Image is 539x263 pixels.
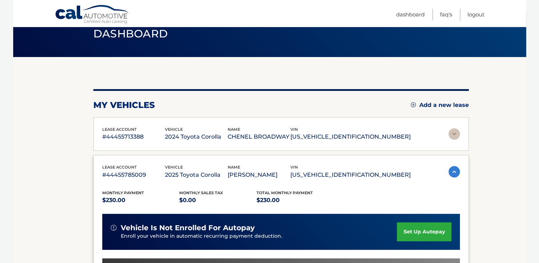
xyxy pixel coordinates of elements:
p: [US_VEHICLE_IDENTIFICATION_NUMBER] [290,170,411,180]
span: lease account [102,127,137,132]
p: #44455785009 [102,170,165,180]
a: Dashboard [396,9,425,20]
a: FAQ's [440,9,452,20]
img: alert-white.svg [111,225,116,231]
span: vehicle [165,127,183,132]
p: Enroll your vehicle in automatic recurring payment deduction. [121,232,397,240]
p: $230.00 [256,195,334,205]
span: name [228,127,240,132]
span: vehicle is not enrolled for autopay [121,223,255,232]
p: #44455713388 [102,132,165,142]
img: accordion-rest.svg [449,128,460,140]
a: Cal Automotive [55,5,130,25]
img: add.svg [411,102,416,107]
img: accordion-active.svg [449,166,460,177]
span: Monthly sales Tax [179,190,223,195]
span: Monthly Payment [102,190,144,195]
p: $230.00 [102,195,180,205]
p: $0.00 [179,195,256,205]
a: Logout [467,9,484,20]
span: Dashboard [93,27,168,40]
span: name [228,165,240,170]
p: CHENEL BROADWAY [228,132,290,142]
p: 2025 Toyota Corolla [165,170,228,180]
a: Add a new lease [411,102,469,109]
span: vin [290,127,298,132]
span: lease account [102,165,137,170]
p: [PERSON_NAME] [228,170,290,180]
span: vehicle [165,165,183,170]
span: vin [290,165,298,170]
p: 2024 Toyota Corolla [165,132,228,142]
h2: my vehicles [93,100,155,110]
p: [US_VEHICLE_IDENTIFICATION_NUMBER] [290,132,411,142]
span: Total Monthly Payment [256,190,313,195]
a: set up autopay [397,222,451,241]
